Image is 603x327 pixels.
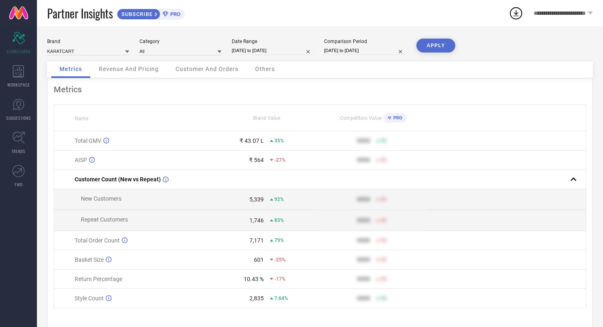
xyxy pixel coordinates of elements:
span: PRO [168,11,180,17]
span: Customer Count (New vs Repeat) [75,176,161,183]
div: Brand [47,39,129,44]
span: New Customers [81,195,121,202]
span: WORKSPACE [7,82,30,88]
div: 9999 [357,217,370,224]
div: Category [139,39,222,44]
div: 9999 [357,295,370,302]
div: 9999 [357,256,370,263]
span: TRENDS [11,148,25,154]
span: Revenue And Pricing [99,66,159,72]
div: 9999 [357,157,370,163]
span: Customer And Orders [176,66,238,72]
div: ₹ 564 [249,157,264,163]
div: 9999 [357,137,370,144]
span: 50 [381,197,386,202]
span: 35% [274,138,284,144]
div: Comparison Period [324,39,406,44]
div: 2,835 [249,295,264,302]
span: Repeat Customers [81,216,128,223]
div: 9999 [357,276,370,282]
span: Metrics [59,66,82,72]
span: Partner Insights [47,5,113,22]
span: Total GMV [75,137,101,144]
span: SUGGESTIONS [6,115,31,121]
span: -25% [274,257,286,263]
span: FWD [15,181,23,188]
span: 50 [381,257,386,263]
span: Brand Value [253,115,280,121]
div: 1,746 [249,217,264,224]
div: 601 [254,256,264,263]
span: Basket Size [75,256,104,263]
a: SUBSCRIBEPRO [117,7,185,20]
span: Others [255,66,275,72]
span: 7.64% [274,295,288,301]
span: Return Percentage [75,276,122,282]
span: -17% [274,276,286,282]
span: 79% [274,238,284,243]
input: Select comparison period [324,46,406,55]
span: 50 [381,276,386,282]
span: AISP [75,157,87,163]
div: Open download list [509,6,523,21]
div: 9999 [357,237,370,244]
span: 50 [381,295,386,301]
input: Select date range [232,46,314,55]
span: 83% [274,217,284,223]
span: 50 [381,157,386,163]
div: Metrics [54,85,586,94]
span: Total Order Count [75,237,120,244]
div: ₹ 43.07 L [240,137,264,144]
span: Name [75,116,88,121]
span: PRO [391,115,402,121]
div: 9999 [357,196,370,203]
span: Competitors Value [340,115,381,121]
span: SUBSCRIBE [117,11,155,17]
div: 10.43 % [244,276,264,282]
span: -27% [274,157,286,163]
div: Date Range [232,39,314,44]
span: SCORECARDS [7,48,31,55]
span: 50 [381,217,386,223]
span: 50 [381,238,386,243]
span: 50 [381,138,386,144]
span: Style Count [75,295,104,302]
div: 5,339 [249,196,264,203]
button: APPLY [416,39,455,53]
div: 7,171 [249,237,264,244]
span: 92% [274,197,284,202]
